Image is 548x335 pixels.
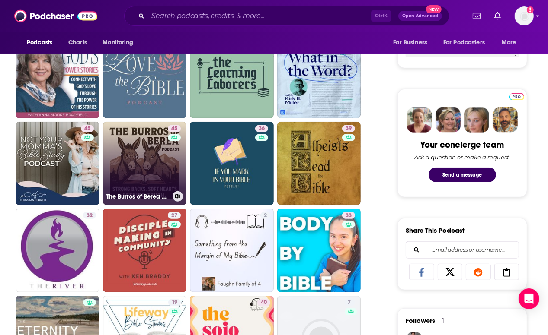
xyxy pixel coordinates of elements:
[502,37,516,49] span: More
[168,125,181,132] a: 45
[21,35,64,51] button: open menu
[148,9,371,23] input: Search podcasts, credits, & more...
[496,35,527,51] button: open menu
[464,107,489,133] img: Jules Profile
[393,37,427,49] span: For Business
[406,226,465,234] h3: Share This Podcast
[371,10,391,22] span: Ctrl K
[494,264,519,280] a: Copy Link
[190,35,274,118] a: 30
[466,264,491,280] a: Share on Reddit
[277,209,361,292] a: 33
[515,6,534,25] img: User Profile
[409,264,434,280] a: Share on Facebook
[493,107,518,133] img: Jon Profile
[398,11,442,21] button: Open AdvancedNew
[346,124,352,133] span: 39
[426,5,442,13] span: New
[261,298,267,307] span: 40
[438,264,463,280] a: Share on X/Twitter
[124,6,449,26] div: Search podcasts, credits, & more...
[264,212,267,220] span: 2
[255,125,268,132] a: 36
[106,193,169,200] h3: The Burros of Berea Podcast
[277,35,361,118] a: 30
[515,6,534,25] button: Show profile menu
[171,212,177,220] span: 27
[27,37,52,49] span: Podcasts
[16,35,99,118] a: 43
[345,299,355,306] a: 7
[509,93,524,100] img: Podchaser Pro
[443,37,485,49] span: For Podcasters
[413,242,512,258] input: Email address or username...
[259,124,265,133] span: 36
[81,125,94,132] a: 45
[87,212,93,220] span: 32
[387,35,438,51] button: open menu
[519,288,539,309] div: Open Intercom Messenger
[436,107,461,133] img: Barbara Profile
[84,124,90,133] span: 45
[406,316,435,325] span: Followers
[103,122,187,205] a: 45The Burros of Berea Podcast
[68,37,87,49] span: Charts
[527,6,534,13] svg: Add a profile image
[509,92,524,100] a: Pro website
[190,209,274,292] a: 2
[172,298,177,307] span: 19
[14,8,97,24] img: Podchaser - Follow, Share and Rate Podcasts
[406,241,519,259] div: Search followers
[257,299,270,306] a: 40
[103,37,133,49] span: Monitoring
[469,9,484,23] a: Show notifications dropdown
[103,209,187,292] a: 27
[442,317,444,325] div: 1
[96,35,144,51] button: open menu
[402,14,438,18] span: Open Advanced
[16,209,99,292] a: 32
[63,35,92,51] a: Charts
[83,212,96,219] a: 32
[342,125,355,132] a: 39
[168,212,181,219] a: 27
[168,299,181,306] a: 19
[438,35,497,51] button: open menu
[515,6,534,25] span: Logged in as JohnJMudgett
[260,212,270,219] a: 2
[407,107,432,133] img: Sydney Profile
[348,298,351,307] span: 7
[429,167,496,182] button: Send a message
[414,154,510,161] div: Ask a question or make a request.
[346,212,352,220] span: 33
[491,9,504,23] a: Show notifications dropdown
[103,35,187,118] a: 42
[342,212,355,219] a: 33
[171,124,177,133] span: 45
[421,139,504,150] div: Your concierge team
[16,122,99,205] a: 45
[277,122,361,205] a: 39
[190,122,274,205] a: 36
